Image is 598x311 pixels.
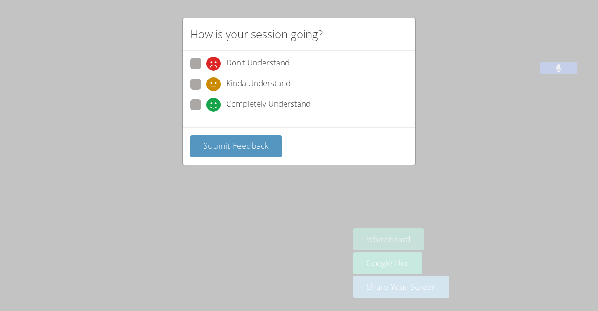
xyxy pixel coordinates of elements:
span: Kinda Understand [226,77,291,91]
h2: How is your session going? [190,26,323,43]
span: Don't Understand [226,57,290,71]
button: Submit Feedback [190,135,282,157]
span: Submit Feedback [203,140,269,151]
span: Completely Understand [226,98,311,112]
